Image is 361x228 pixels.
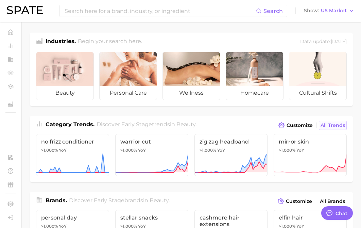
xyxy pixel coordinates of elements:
[302,6,356,15] button: ShowUS Market
[46,37,76,46] h1: Industries.
[277,120,314,130] button: Customize
[69,197,170,204] span: Discover Early Stage brands in .
[64,5,256,17] input: Search here for a brand, industry, or ingredient
[200,214,262,227] span: cashmere hair extensions
[78,37,142,46] h2: Begin your search here.
[99,52,157,100] a: personal care
[304,9,319,13] span: Show
[120,214,183,221] span: stellar snacks
[194,134,268,176] a: zig zag headband>1,000% YoY
[162,52,220,100] a: wellness
[200,138,262,145] span: zig zag headband
[46,121,94,128] span: Category Trends .
[279,138,342,145] span: mirror skin
[226,52,283,100] a: homecare
[176,121,195,128] span: beauty
[286,198,312,204] span: Customize
[319,121,347,130] a: All Trends
[318,197,347,206] a: All Brands
[120,148,137,153] span: >1,000%
[41,214,104,221] span: personal day
[115,134,188,176] a: warrior cut>1,000% YoY
[300,37,347,46] div: Data update: [DATE]
[36,134,109,176] a: no frizz conditioner>1,000% YoY
[279,214,342,221] span: elfin hair
[59,148,67,153] span: YoY
[46,197,67,204] span: Brands .
[150,197,169,204] span: beauty
[276,196,314,206] button: Customize
[289,86,346,100] span: cultural shifts
[217,148,225,153] span: YoY
[287,122,313,128] span: Customize
[5,212,16,223] a: Log out. Currently logged in with e-mail sarah@cobigelow.com.
[41,148,58,153] span: >1,000%
[274,134,347,176] a: mirror skin>1,000% YoY
[36,52,94,100] a: beauty
[263,8,283,14] span: Search
[226,86,283,100] span: homecare
[36,86,93,100] span: beauty
[320,198,345,204] span: All Brands
[289,52,347,100] a: cultural shifts
[7,6,43,14] img: SPATE
[41,138,104,145] span: no frizz conditioner
[321,9,347,13] span: US Market
[200,148,216,153] span: >1,000%
[120,138,183,145] span: warrior cut
[138,148,146,153] span: YoY
[97,121,196,128] span: Discover Early Stage trends in .
[279,148,295,153] span: >1,000%
[296,148,304,153] span: YoY
[100,86,157,100] span: personal care
[321,122,345,128] span: All Trends
[163,86,220,100] span: wellness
